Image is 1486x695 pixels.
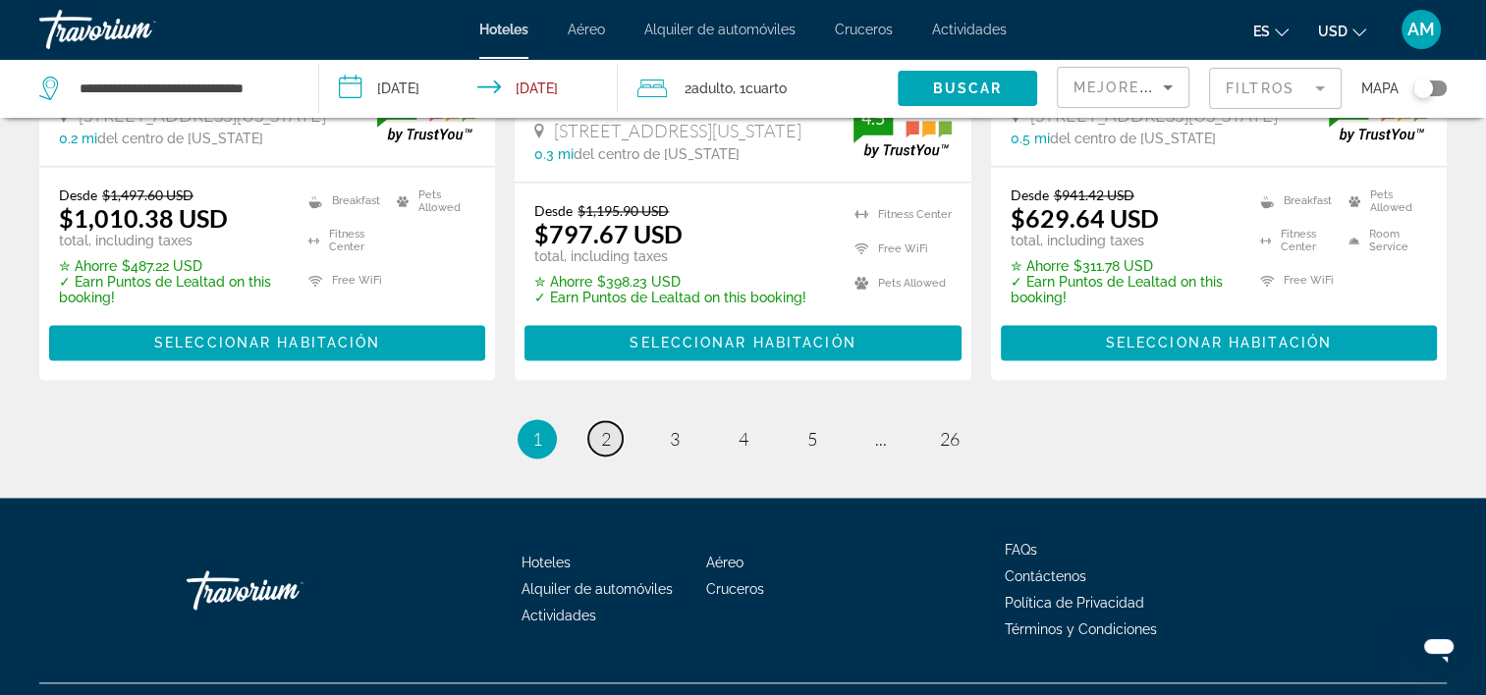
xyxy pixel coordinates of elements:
span: Desde [59,187,97,203]
li: Room Service [1339,226,1427,255]
li: Pets Allowed [845,271,952,295]
li: Fitness Center [845,202,952,227]
span: del centro de [US_STATE] [97,131,263,146]
p: ✓ Earn Puntos de Lealtad on this booking! [59,274,284,305]
a: FAQs [1005,542,1037,558]
button: Seleccionar habitación [524,325,961,360]
a: Términos y Condiciones [1005,621,1157,637]
span: Hoteles [522,555,571,570]
p: total, including taxes [1011,233,1236,248]
span: Seleccionar habitación [630,335,855,350]
span: Mapa [1361,75,1399,102]
ins: $797.67 USD [534,219,683,248]
p: $487.22 USD [59,258,284,274]
button: Change currency [1318,17,1366,45]
span: Actividades [522,608,596,623]
li: Free WiFi [299,265,387,294]
a: Contáctenos [1005,568,1086,584]
p: $311.78 USD [1011,258,1236,274]
span: Actividades [932,22,1007,37]
span: 26 [940,428,960,450]
button: Check-in date: Dec 20, 2025 Check-out date: Dec 22, 2025 [319,59,619,118]
span: Mejores descuentos [1073,80,1270,95]
a: Cruceros [835,22,893,37]
span: Alquiler de automóviles [522,581,673,597]
del: $1,497.60 USD [102,187,193,203]
span: 2 [601,428,611,450]
span: 1 [532,428,542,450]
span: ✮ Ahorre [534,274,592,290]
li: Free WiFi [1250,265,1339,294]
a: Travorium [187,561,383,619]
li: Free WiFi [845,237,952,261]
li: Pets Allowed [387,187,475,216]
button: User Menu [1396,9,1447,50]
button: Seleccionar habitación [1001,325,1437,360]
p: total, including taxes [59,233,284,248]
span: del centro de [US_STATE] [1050,131,1216,146]
div: 4.5 [853,106,893,130]
del: $1,195.90 USD [578,202,669,219]
li: Pets Allowed [1339,187,1427,216]
span: , 1 [733,75,787,102]
li: Fitness Center [299,226,387,255]
span: 0.5 mi [1011,131,1050,146]
nav: Pagination [39,419,1447,458]
span: Seleccionar habitación [1106,335,1332,350]
del: $941.42 USD [1054,187,1134,203]
ins: $629.64 USD [1011,203,1159,233]
span: 3 [670,428,680,450]
p: ✓ Earn Puntos de Lealtad on this booking! [1011,274,1236,305]
button: Change language [1253,17,1289,45]
a: Hoteles [479,22,528,37]
span: USD [1318,24,1348,39]
span: Desde [1011,187,1049,203]
p: $398.23 USD [534,274,806,290]
img: trustyou-badge.svg [853,99,952,157]
a: Seleccionar habitación [1001,329,1437,350]
li: Breakfast [299,187,387,216]
span: Política de Privacidad [1005,595,1144,611]
button: Travelers: 2 adults, 0 children [618,59,898,118]
a: Aéreo [706,555,743,570]
span: Cruceros [706,581,764,597]
button: Seleccionar habitación [49,325,485,360]
p: ✓ Earn Puntos de Lealtad on this booking! [534,290,806,305]
a: Seleccionar habitación [49,329,485,350]
span: ✮ Ahorre [59,258,117,274]
span: [STREET_ADDRESS][US_STATE] [554,120,801,141]
span: Cuarto [745,80,787,96]
span: 0.3 mi [534,146,574,162]
span: Desde [534,202,573,219]
span: AM [1407,20,1435,39]
a: Aéreo [568,22,605,37]
button: Buscar [898,71,1037,106]
span: es [1253,24,1270,39]
span: ✮ Ahorre [1011,258,1069,274]
p: total, including taxes [534,248,806,264]
ins: $1,010.38 USD [59,203,228,233]
span: 4 [739,428,748,450]
span: 5 [807,428,817,450]
button: Filter [1209,67,1342,110]
span: del centro de [US_STATE] [574,146,740,162]
span: Buscar [933,80,1003,96]
span: 0.2 mi [59,131,97,146]
a: Alquiler de automóviles [644,22,796,37]
span: Adulto [691,80,733,96]
a: Travorium [39,4,236,55]
a: Seleccionar habitación [524,329,961,350]
li: Breakfast [1250,187,1339,216]
span: ... [875,428,887,450]
li: Fitness Center [1250,226,1339,255]
mat-select: Sort by [1073,76,1173,99]
span: 2 [685,75,733,102]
